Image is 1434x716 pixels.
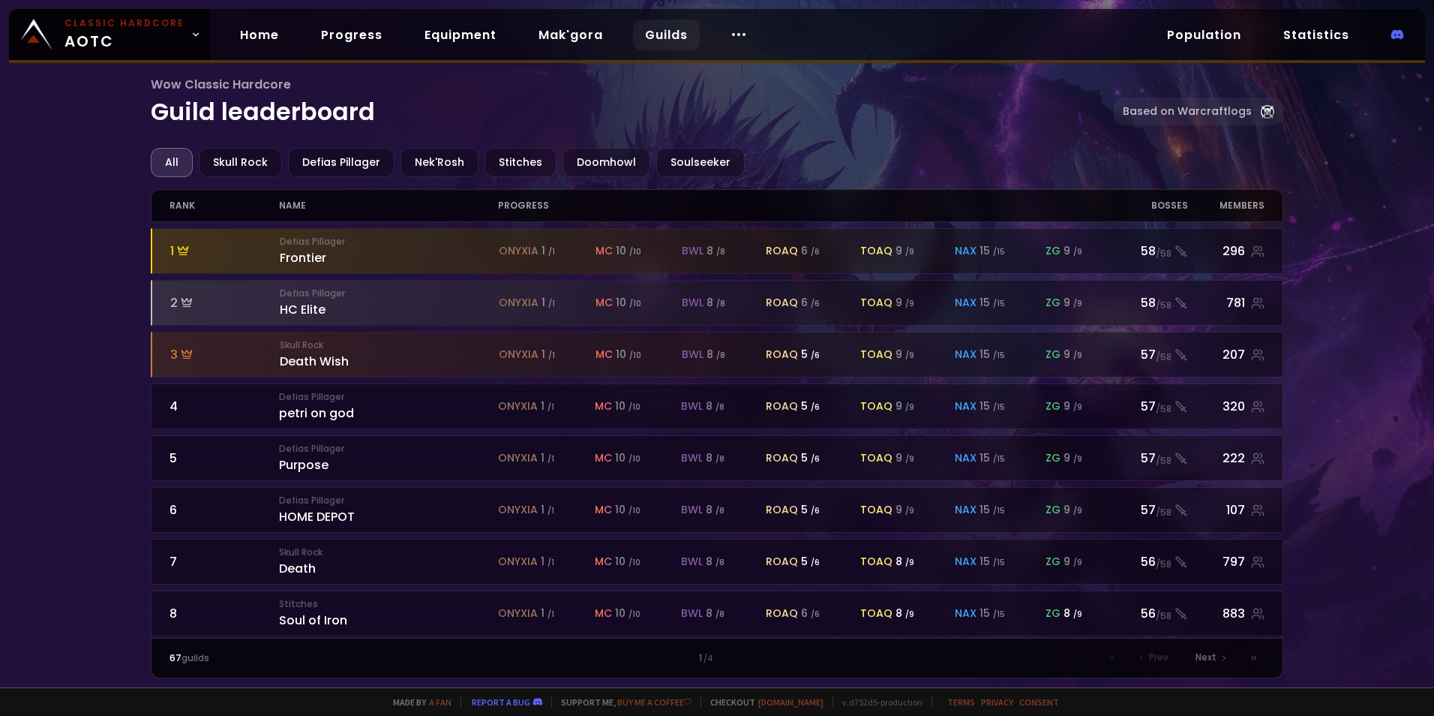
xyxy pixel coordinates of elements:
div: 8 [706,347,725,363]
span: Next [1195,651,1216,664]
small: / 15 [993,505,1005,516]
span: nax [955,502,976,518]
div: 6 [801,243,820,259]
small: Defias Pillager [280,235,499,248]
div: 9 [1063,347,1082,363]
div: 207 [1188,345,1264,364]
div: 9 [1063,243,1082,259]
div: 4 [169,397,279,416]
small: / 58 [1156,454,1171,468]
div: 5 [801,347,820,363]
small: / 8 [716,298,725,309]
div: 10 [615,450,640,466]
small: / 1 [547,505,554,516]
small: / 1 [547,609,554,620]
span: nax [955,450,976,466]
div: 58 [1100,242,1188,260]
div: 58 [1100,293,1188,312]
div: 1 [541,554,554,570]
div: 15 [979,243,1005,259]
a: 5Defias PillagerPurposeonyxia 1 /1mc 10 /10bwl 8 /8roaq 5 /6toaq 9 /9nax 15 /15zg 9 /957/58222 [151,435,1283,481]
span: nax [955,399,976,414]
span: zg [1045,347,1060,363]
small: / 10 [629,246,641,257]
div: 1 [541,606,554,621]
a: 1Defias PillagerFrontieronyxia 1 /1mc 10 /10bwl 8 /8roaq 6 /6toaq 9 /9nax 15 /15zg 9 /958/58296 [151,228,1283,274]
div: 1 [541,502,554,518]
a: 7Skull RockDeathonyxia 1 /1mc 10 /10bwl 8 /8roaq 5 /6toaq 8 /9nax 15 /15zg 9 /956/58797 [151,539,1283,585]
small: / 10 [629,298,641,309]
small: Defias Pillager [279,494,498,507]
div: 56 [1100,552,1188,571]
small: / 10 [629,350,641,361]
div: 15 [979,399,1005,414]
small: / 1 [547,453,554,465]
small: / 58 [1156,402,1171,416]
span: mc [595,399,612,414]
div: progress [498,190,1100,221]
a: [DOMAIN_NAME] [758,696,823,708]
div: 1 [443,651,991,665]
div: Stitches [484,148,556,177]
small: / 15 [993,453,1005,465]
div: 9 [1063,502,1082,518]
span: Support me, [551,696,691,708]
div: 9 [895,502,914,518]
small: / 6 [811,298,820,309]
div: Frontier [280,235,499,267]
span: onyxia [499,347,538,363]
div: 5 [801,399,820,414]
small: / 15 [993,246,1005,257]
div: 8 [895,554,914,570]
small: / 6 [811,246,820,257]
span: nax [955,606,976,621]
div: 15 [979,554,1005,570]
small: / 9 [1073,298,1082,309]
span: bwl [681,450,703,466]
span: onyxia [499,243,538,259]
small: / 58 [1156,609,1171,623]
span: zg [1045,450,1060,466]
small: Classic Hardcore [64,17,184,30]
a: Terms [947,696,975,708]
small: / 10 [628,453,640,465]
div: 9 [1063,295,1082,311]
small: / 9 [905,350,914,361]
span: toaq [860,347,892,363]
span: mc [595,295,613,311]
span: roaq [766,295,798,311]
small: / 15 [993,557,1005,568]
small: / 10 [628,402,640,413]
small: / 1 [548,298,555,309]
div: 10 [616,347,641,363]
span: onyxia [499,295,538,311]
div: 57 [1100,345,1188,364]
small: / 9 [905,557,914,568]
a: Buy me a coffee [617,696,691,708]
span: onyxia [498,450,538,466]
span: onyxia [498,606,538,621]
div: HOME DEPOT [279,494,498,526]
small: / 4 [703,653,713,665]
div: Soul of Iron [279,597,498,630]
small: / 8 [715,557,724,568]
div: Purpose [279,442,498,474]
small: / 58 [1156,299,1171,312]
div: 320 [1188,397,1264,416]
div: members [1188,190,1264,221]
span: toaq [860,450,892,466]
span: toaq [860,295,892,311]
a: 4Defias Pillagerpetri on godonyxia 1 /1mc 10 /10bwl 8 /8roaq 5 /6toaq 9 /9nax 15 /15zg 9 /957/58320 [151,384,1283,429]
div: 6 [801,295,820,311]
span: zg [1045,502,1060,518]
a: Report a bug [472,696,530,708]
div: 8 [706,295,725,311]
div: 10 [615,502,640,518]
div: 3 [170,345,280,364]
div: 5 [801,554,820,570]
span: mc [595,450,612,466]
div: 8 [706,502,724,518]
div: 781 [1188,293,1264,312]
div: 10 [615,399,640,414]
div: guilds [169,651,443,665]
